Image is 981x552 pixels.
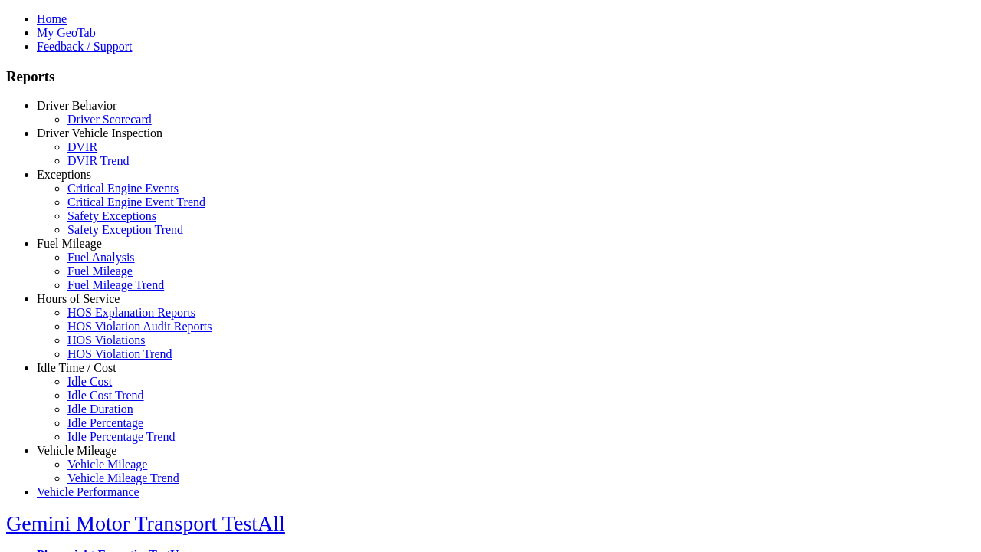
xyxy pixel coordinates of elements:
[37,237,102,250] a: Fuel Mileage
[37,12,67,25] a: Home
[67,333,145,347] a: HOS Violations
[37,99,116,112] a: Driver Behavior
[37,127,162,140] a: Driver Vehicle Inspection
[67,195,205,209] a: Critical Engine Event Trend
[67,140,97,153] a: DVIR
[67,430,175,443] a: Idle Percentage Trend
[37,26,96,39] a: My GeoTab
[37,444,116,457] a: Vehicle Mileage
[67,182,179,195] a: Critical Engine Events
[67,113,152,126] a: Driver Scorecard
[37,485,139,498] a: Vehicle Performance
[67,347,172,360] a: HOS Violation Trend
[67,320,212,333] a: HOS Violation Audit Reports
[6,68,975,85] h3: Reports
[67,389,144,402] a: Idle Cost Trend
[67,306,195,319] a: HOS Explanation Reports
[37,361,116,374] a: Idle Time / Cost
[67,472,179,485] a: Vehicle Mileage Trend
[37,292,120,305] a: Hours of Service
[67,209,156,222] a: Safety Exceptions
[37,40,132,53] a: Feedback / Support
[67,223,183,236] a: Safety Exception Trend
[67,402,133,416] a: Idle Duration
[6,511,285,535] a: Gemini Motor Transport TestAll
[67,251,135,264] a: Fuel Analysis
[67,375,112,388] a: Idle Cost
[37,168,91,181] a: Exceptions
[67,458,147,471] a: Vehicle Mileage
[67,278,164,291] a: Fuel Mileage Trend
[67,154,129,167] a: DVIR Trend
[67,416,143,429] a: Idle Percentage
[67,264,133,278] a: Fuel Mileage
